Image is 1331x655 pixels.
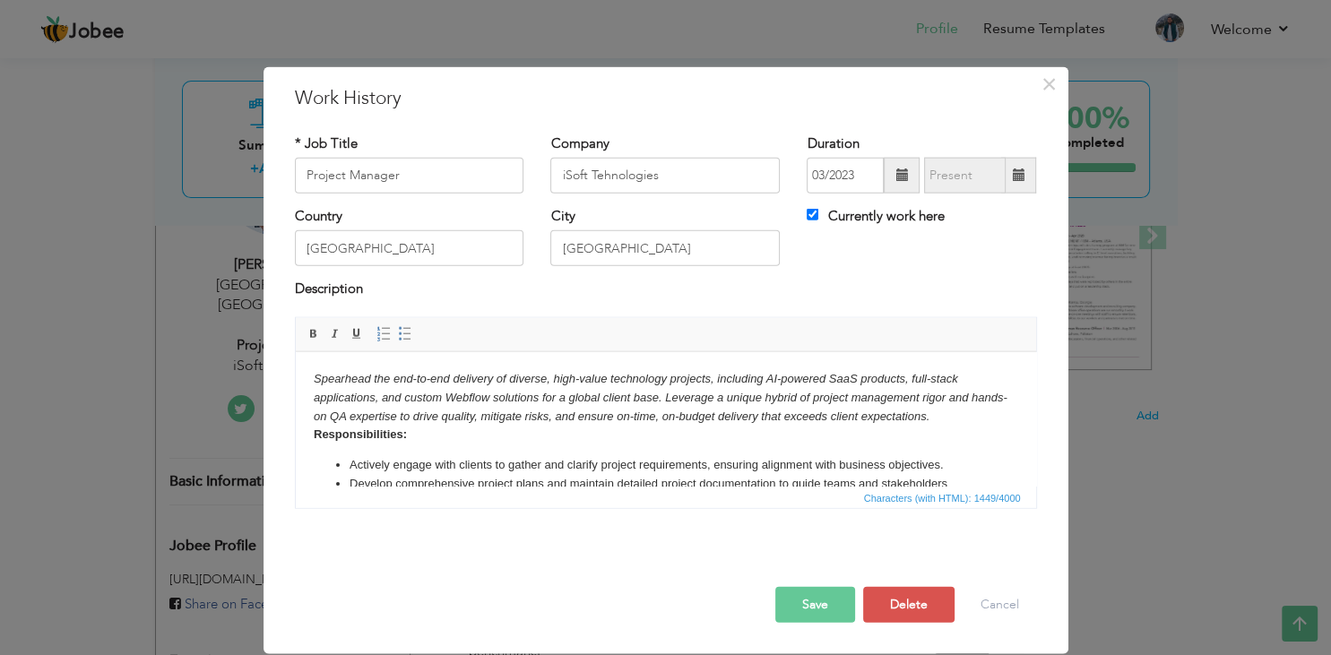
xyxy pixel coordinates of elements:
label: Company [550,134,609,152]
a: Italic [325,323,345,343]
label: Country [295,207,342,226]
label: * Job Title [295,134,358,152]
h3: Work History [295,84,1037,111]
label: Currently work here [807,207,944,226]
a: Insert/Remove Numbered List [374,323,393,343]
button: Save [775,586,855,622]
a: Bold [304,323,324,343]
a: Underline [347,323,367,343]
span: Characters (with HTML): 1449/4000 [860,489,1024,505]
input: Present [924,158,1006,194]
span: × [1041,67,1057,99]
input: Currently work here [807,209,818,220]
button: Cancel [963,586,1037,622]
div: Statistics [860,489,1026,505]
button: Delete [863,586,955,622]
li: Develop comprehensive project plans and maintain detailed project documentation to guide teams an... [54,123,687,160]
a: Insert/Remove Bulleted List [395,323,415,343]
label: Description [295,280,363,298]
label: City [550,207,575,226]
iframe: Rich Text Editor, workEditor [296,351,1036,486]
input: From [807,158,884,194]
button: Close [1035,69,1064,98]
label: Duration [807,134,859,152]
